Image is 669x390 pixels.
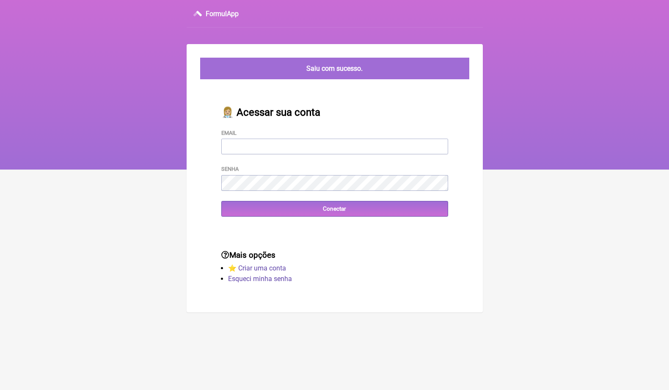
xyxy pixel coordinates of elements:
[221,106,448,118] h2: 👩🏼‍⚕️ Acessar sua conta
[221,166,239,172] label: Senha
[221,251,448,260] h3: Mais opções
[200,58,469,79] div: Saiu com sucesso.
[221,130,237,136] label: Email
[206,10,239,18] h3: FormulApp
[221,201,448,217] input: Conectar
[228,275,292,283] a: Esqueci minha senha
[228,264,286,272] a: ⭐️ Criar uma conta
